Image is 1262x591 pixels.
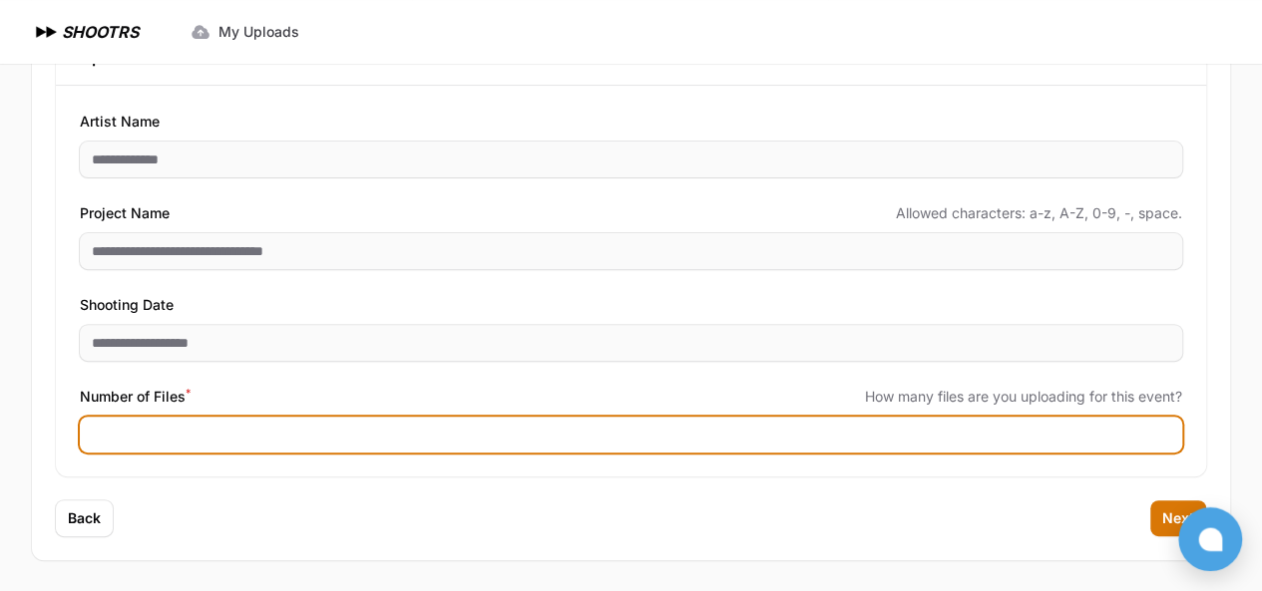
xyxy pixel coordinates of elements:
[80,201,170,225] span: Project Name
[865,387,1182,407] span: How many files are you uploading for this event?
[80,293,174,317] span: Shooting Date
[1150,500,1206,536] button: Next
[32,20,62,44] img: SHOOTRS
[179,14,311,50] a: My Uploads
[1162,508,1194,528] span: Next
[218,22,299,42] span: My Uploads
[80,110,160,134] span: Artist Name
[1178,507,1242,571] button: Open chat window
[62,20,139,44] h1: SHOOTRS
[56,500,113,536] button: Back
[80,385,191,409] span: Number of Files
[896,203,1182,223] span: Allowed characters: a-z, A-Z, 0-9, -, space.
[32,20,139,44] a: SHOOTRS SHOOTRS
[68,508,101,528] span: Back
